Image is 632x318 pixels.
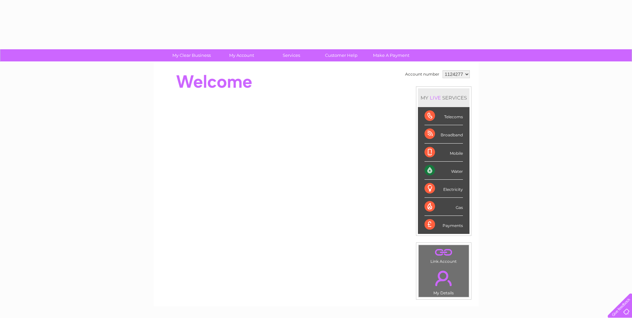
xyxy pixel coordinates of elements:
a: Services [264,49,318,61]
td: Link Account [418,245,469,265]
div: Gas [425,198,463,216]
a: Customer Help [314,49,368,61]
td: Account number [403,69,441,80]
td: My Details [418,265,469,297]
div: MY SERVICES [418,88,469,107]
div: Telecoms [425,107,463,125]
div: Electricity [425,180,463,198]
div: Water [425,162,463,180]
div: Mobile [425,144,463,162]
a: . [420,267,467,290]
a: Make A Payment [364,49,418,61]
div: LIVE [428,95,442,101]
a: . [420,247,467,258]
a: My Clear Business [164,49,219,61]
div: Broadband [425,125,463,143]
a: My Account [214,49,269,61]
div: Payments [425,216,463,234]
